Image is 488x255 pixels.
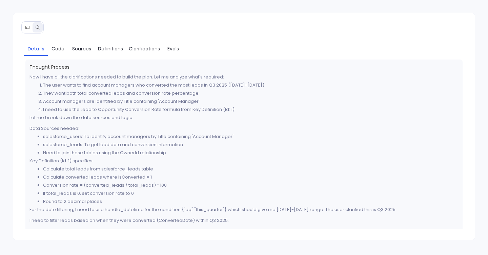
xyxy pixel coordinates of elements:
[43,198,459,206] li: Round to 2 decimal places
[43,181,459,189] li: Conversion rate = (converted_leads / total_leads) * 100
[29,206,459,214] p: For the date filtering, I need to use handle_datetime for the condition {"eq":"this_quarter"} whi...
[72,45,91,52] span: Sources
[29,114,459,122] p: Let me break down the data sources and logic:
[43,165,459,173] li: Calculate total leads from salesforce_leads table
[29,216,459,225] p: I need to filter leads based on when they were converted (ConvertedDate) within Q3 2025.
[167,45,179,52] span: Evals
[43,133,459,141] li: salesforce_users: To identify account managers by Title containing 'Account Manager'
[43,173,459,181] li: Calculate converted leads where IsConverted = 1
[29,124,459,133] p: Data Sources needed:
[29,64,459,70] span: Thought Process
[43,141,459,149] li: salesforce_leads: To get lead data and conversion information
[43,189,459,198] li: If total_leads is 0, set conversion rate to 0
[98,45,123,52] span: Definitions
[43,81,459,89] li: The user wants to find account managers who converted the most leads in Q3 2025 ([DATE]-[DATE])
[29,73,459,81] p: Now I have all the clarifications needed to build the plan. Let me analyze what's required:
[129,45,160,52] span: Clarifications
[29,157,459,165] p: Key Definition (Id: 1) specifies:
[29,227,459,235] p: Steps:
[43,89,459,97] li: They want both total converted leads and conversion rate percentage
[27,45,44,52] span: Details
[52,45,64,52] span: Code
[43,149,459,157] li: Need to join these tables using the OwnerId relationship
[43,97,459,106] li: Account managers are identified by Title containing 'Account Manager'
[43,106,459,114] li: I need to use the Lead to Opportunity Conversion Rate formula from Key Definition (Id: 1)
